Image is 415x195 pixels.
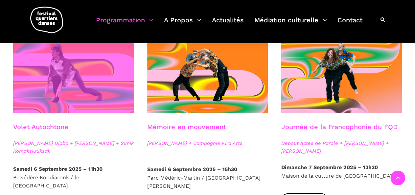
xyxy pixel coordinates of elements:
[281,139,402,155] span: Debout Actes de Parole + [PERSON_NAME] + [PERSON_NAME]
[13,166,103,172] strong: Samedi 6 Septembre 2025 – 11h30
[147,123,226,131] a: Mémoire en mouvement
[13,165,134,190] p: Belvédère Kondiaronk / le [GEOGRAPHIC_DATA]
[281,123,397,131] a: Journée de la Francophonie du FQD
[96,14,153,34] a: Programmation
[281,163,402,180] p: Maison de la culture de [GEOGRAPHIC_DATA]
[147,166,237,172] strong: Samedi 6 Septembre 2025 – 15h30
[337,14,362,34] a: Contact
[147,139,268,147] span: [PERSON_NAME] + Compagnie Kira Arts
[13,139,134,155] span: [PERSON_NAME] Diabo + [PERSON_NAME] + Simik Komaksiutiksak
[13,123,68,131] a: Volet Autochtone
[212,14,244,34] a: Actualités
[30,7,63,33] img: logo-fqd-med
[281,164,378,170] strong: Dimanche 7 Septembre 2025 – 13h30
[164,14,201,34] a: A Propos
[147,165,268,190] p: Parc Médéric-Martin / [GEOGRAPHIC_DATA][PERSON_NAME]
[254,14,327,34] a: Médiation culturelle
